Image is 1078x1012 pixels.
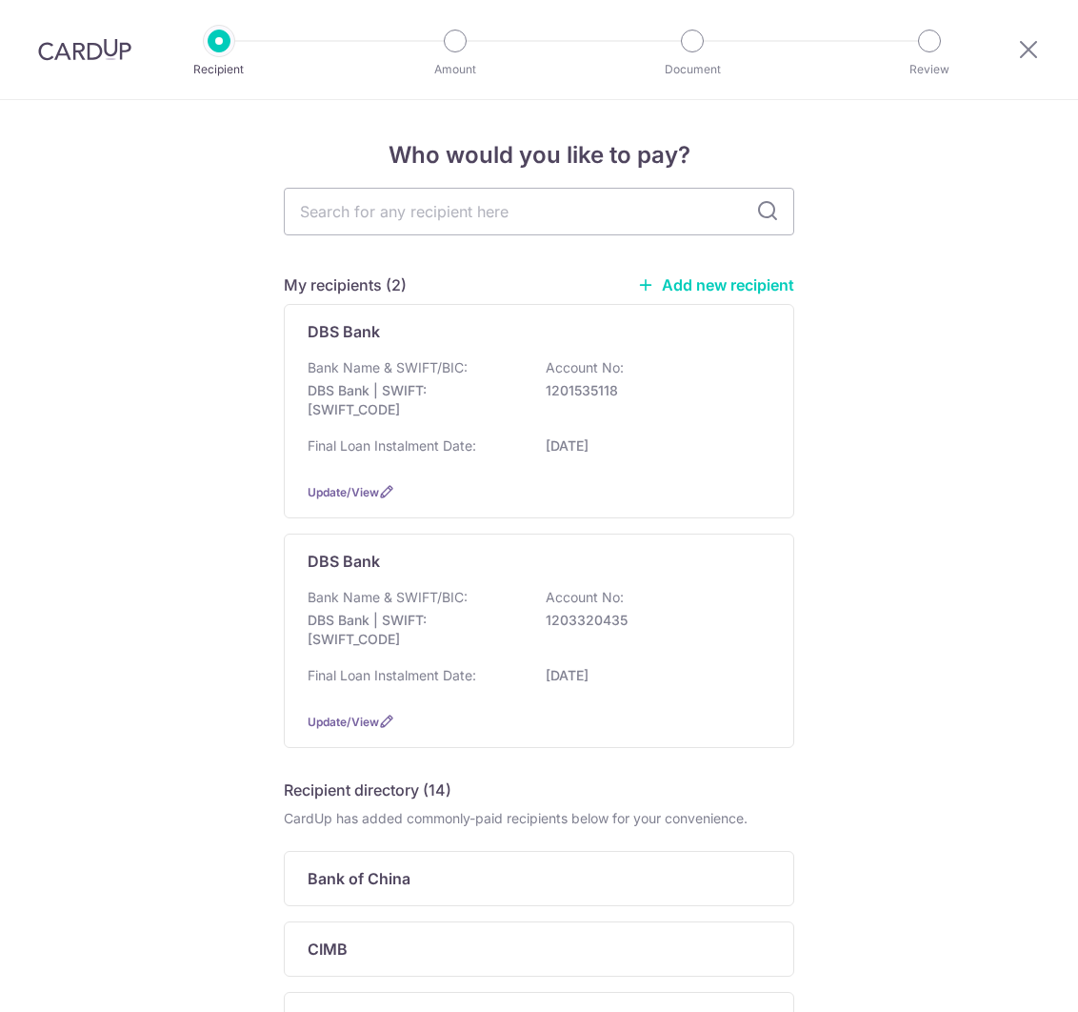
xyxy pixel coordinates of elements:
p: DBS Bank [308,320,380,343]
div: CardUp has added commonly-paid recipients below for your convenience. [284,809,794,828]
p: Account No: [546,588,624,607]
h4: Who would you like to pay? [284,138,794,172]
p: Bank of China [308,867,410,890]
a: Update/View [308,715,379,729]
p: Document [622,60,763,79]
p: Recipient [149,60,289,79]
p: [DATE] [546,436,759,455]
p: Bank Name & SWIFT/BIC: [308,358,468,377]
p: DBS Bank | SWIFT: [SWIFT_CODE] [308,381,521,419]
img: CardUp [38,38,131,61]
h5: My recipients (2) [284,273,407,296]
iframe: Opens a widget where you can find more information [955,955,1059,1002]
input: Search for any recipient here [284,188,794,235]
p: DBS Bank | SWIFT: [SWIFT_CODE] [308,611,521,649]
p: Final Loan Instalment Date: [308,666,476,685]
p: [DATE] [546,666,759,685]
h5: Recipient directory (14) [284,779,451,801]
p: DBS Bank [308,550,380,573]
a: Update/View [308,485,379,499]
a: Add new recipient [637,275,794,294]
p: Final Loan Instalment Date: [308,436,476,455]
p: Amount [385,60,526,79]
p: 1203320435 [546,611,759,630]
p: Bank Name & SWIFT/BIC: [308,588,468,607]
p: 1201535118 [546,381,759,400]
p: Review [859,60,1000,79]
p: CIMB [308,938,348,961]
p: Account No: [546,358,624,377]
